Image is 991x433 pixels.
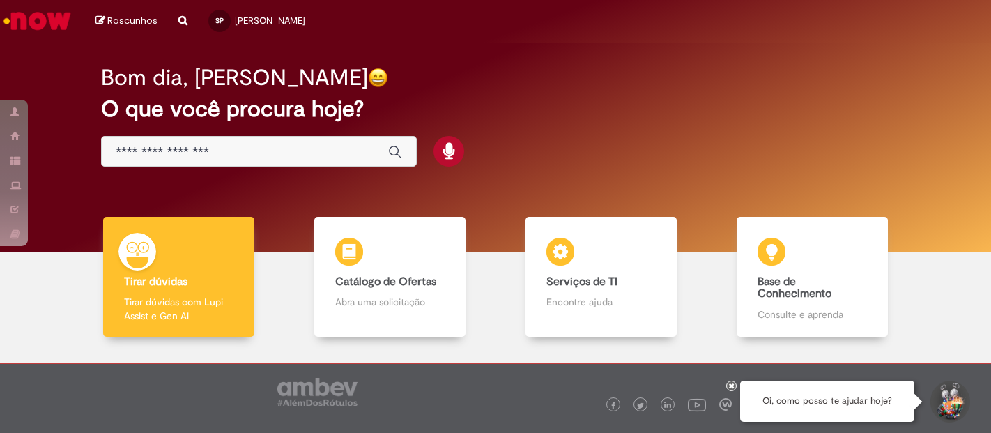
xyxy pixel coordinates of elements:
span: [PERSON_NAME] [235,15,305,26]
img: logo_footer_twitter.png [637,402,644,409]
a: Tirar dúvidas Tirar dúvidas com Lupi Assist e Gen Ai [73,217,284,337]
p: Abra uma solicitação [335,295,445,309]
p: Consulte e aprenda [758,307,867,321]
img: ServiceNow [1,7,73,35]
a: Catálogo de Ofertas Abra uma solicitação [284,217,495,337]
b: Tirar dúvidas [124,275,187,289]
p: Tirar dúvidas com Lupi Assist e Gen Ai [124,295,233,323]
img: logo_footer_linkedin.png [664,402,671,410]
img: logo_footer_ambev_rotulo_gray.png [277,378,358,406]
img: logo_footer_workplace.png [719,398,732,411]
p: Encontre ajuda [546,295,656,309]
a: Base de Conhecimento Consulte e aprenda [707,217,918,337]
a: Rascunhos [95,15,158,28]
a: Serviços de TI Encontre ajuda [495,217,707,337]
img: happy-face.png [368,68,388,88]
button: Iniciar Conversa de Suporte [928,381,970,423]
h2: O que você procura hoje? [101,97,890,121]
span: Rascunhos [107,14,158,27]
b: Catálogo de Ofertas [335,275,436,289]
span: SP [215,16,224,25]
img: logo_footer_youtube.png [688,395,706,413]
b: Serviços de TI [546,275,617,289]
div: Oi, como posso te ajudar hoje? [740,381,914,422]
b: Base de Conhecimento [758,275,831,301]
img: logo_footer_facebook.png [610,402,617,409]
h2: Bom dia, [PERSON_NAME] [101,66,368,90]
